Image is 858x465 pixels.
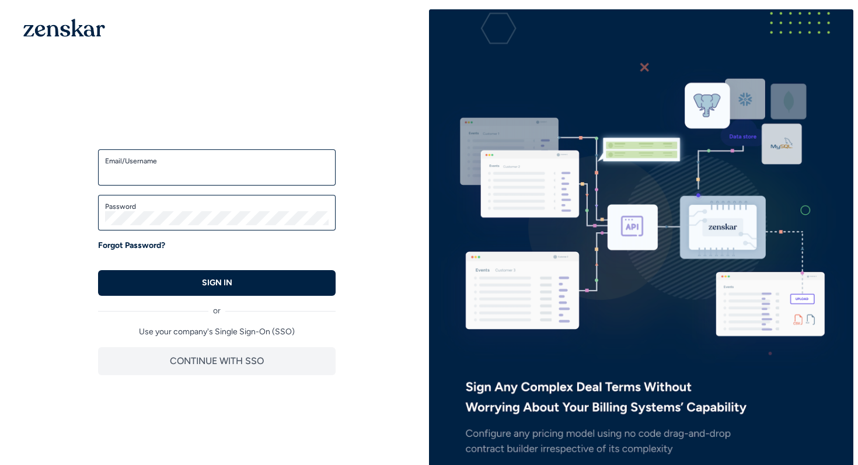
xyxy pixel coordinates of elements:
label: Email/Username [105,156,329,166]
button: SIGN IN [98,270,336,296]
div: or [98,296,336,317]
a: Forgot Password? [98,240,165,251]
p: Use your company's Single Sign-On (SSO) [98,326,336,338]
label: Password [105,202,329,211]
p: SIGN IN [202,277,232,289]
img: 1OGAJ2xQqyY4LXKgY66KYq0eOWRCkrZdAb3gUhuVAqdWPZE9SRJmCz+oDMSn4zDLXe31Ii730ItAGKgCKgCCgCikA4Av8PJUP... [23,19,105,37]
button: CONTINUE WITH SSO [98,347,336,375]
